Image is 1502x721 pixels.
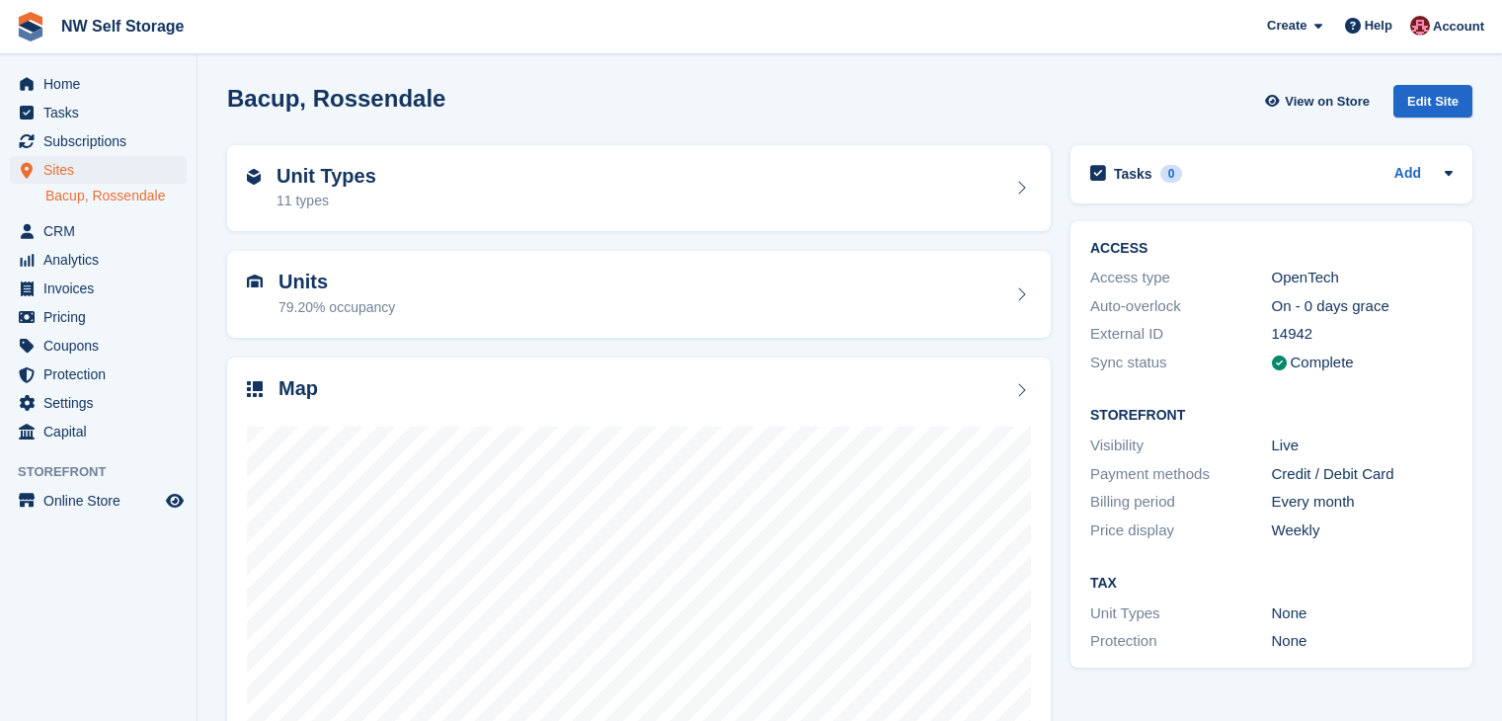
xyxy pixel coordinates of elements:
a: menu [10,99,187,126]
a: Preview store [163,489,187,513]
a: Add [1394,163,1421,186]
span: Sites [43,156,162,184]
span: Settings [43,389,162,417]
span: Invoices [43,275,162,302]
a: menu [10,127,187,155]
img: Josh Vines [1410,16,1430,36]
span: Capital [43,418,162,445]
div: 14942 [1272,323,1454,346]
a: Unit Types 11 types [227,145,1051,232]
a: menu [10,389,187,417]
h2: Units [278,271,395,293]
a: menu [10,418,187,445]
h2: Map [278,377,318,400]
div: Visibility [1090,435,1272,457]
h2: Unit Types [277,165,376,188]
span: View on Store [1285,92,1370,112]
span: Coupons [43,332,162,360]
a: Bacup, Rossendale [45,187,187,205]
a: menu [10,332,187,360]
span: Pricing [43,303,162,331]
div: Credit / Debit Card [1272,463,1454,486]
div: Sync status [1090,352,1272,374]
a: menu [10,70,187,98]
div: Billing period [1090,491,1272,514]
span: Analytics [43,246,162,274]
div: On - 0 days grace [1272,295,1454,318]
div: Price display [1090,520,1272,542]
span: Create [1267,16,1306,36]
span: Help [1365,16,1392,36]
img: stora-icon-8386f47178a22dfd0bd8f6a31ec36ba5ce8667c1dd55bd0f319d3a0aa187defe.svg [16,12,45,41]
h2: Bacup, Rossendale [227,85,445,112]
img: unit-icn-7be61d7bf1b0ce9d3e12c5938cc71ed9869f7b940bace4675aadf7bd6d80202e.svg [247,275,263,288]
a: View on Store [1262,85,1378,118]
span: Account [1433,17,1484,37]
a: NW Self Storage [53,10,192,42]
span: Protection [43,360,162,388]
span: Tasks [43,99,162,126]
div: OpenTech [1272,267,1454,289]
div: Every month [1272,491,1454,514]
div: None [1272,602,1454,625]
div: Live [1272,435,1454,457]
h2: ACCESS [1090,241,1453,257]
img: unit-type-icn-2b2737a686de81e16bb02015468b77c625bbabd49415b5ef34ead5e3b44a266d.svg [247,169,261,185]
span: Subscriptions [43,127,162,155]
a: Edit Site [1393,85,1472,125]
a: menu [10,156,187,184]
span: Home [43,70,162,98]
span: Storefront [18,462,197,482]
a: Units 79.20% occupancy [227,251,1051,338]
div: 11 types [277,191,376,211]
div: Protection [1090,630,1272,653]
div: Unit Types [1090,602,1272,625]
h2: Tax [1090,576,1453,592]
div: 79.20% occupancy [278,297,395,318]
a: menu [10,217,187,245]
div: Edit Site [1393,85,1472,118]
div: External ID [1090,323,1272,346]
div: Auto-overlock [1090,295,1272,318]
h2: Tasks [1114,165,1152,183]
div: Complete [1291,352,1354,374]
div: Payment methods [1090,463,1272,486]
img: map-icn-33ee37083ee616e46c38cad1a60f524a97daa1e2b2c8c0bc3eb3415660979fc1.svg [247,381,263,397]
span: Online Store [43,487,162,515]
div: Weekly [1272,520,1454,542]
span: CRM [43,217,162,245]
a: menu [10,246,187,274]
div: 0 [1160,165,1183,183]
a: menu [10,360,187,388]
h2: Storefront [1090,408,1453,424]
a: menu [10,487,187,515]
a: menu [10,275,187,302]
a: menu [10,303,187,331]
div: None [1272,630,1454,653]
div: Access type [1090,267,1272,289]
